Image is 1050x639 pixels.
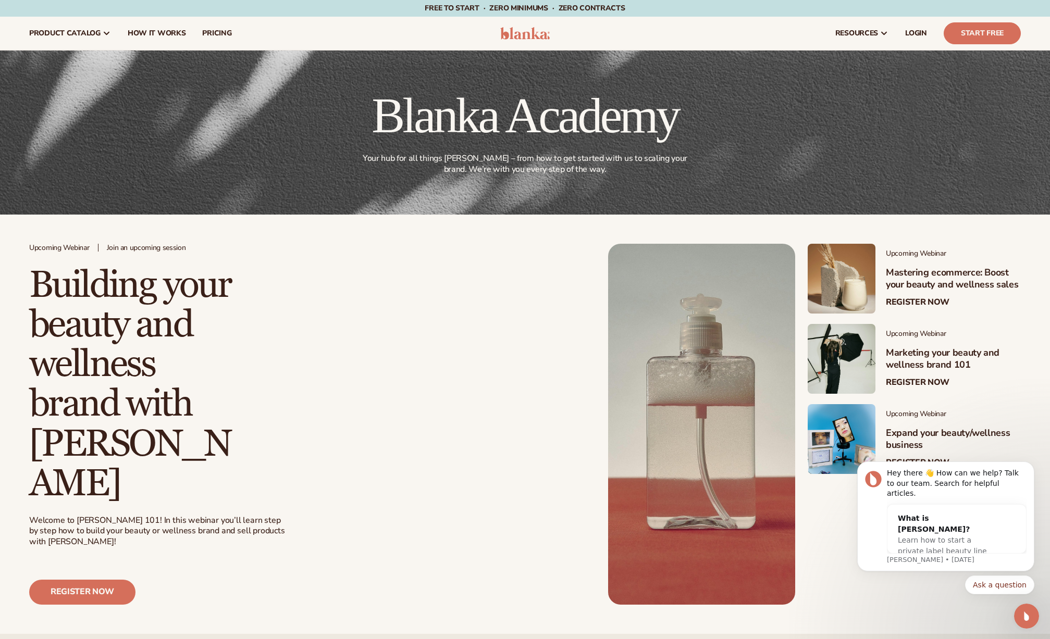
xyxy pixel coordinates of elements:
[107,244,186,253] span: Join an upcoming session
[886,267,1021,291] h3: Mastering ecommerce: Boost your beauty and wellness sales
[29,515,287,547] div: Welcome to [PERSON_NAME] 101! In this webinar you’ll learn step by step how to build your beauty ...
[886,378,949,387] a: Register Now
[357,91,694,141] h1: Blanka Academy
[842,437,1050,611] iframe: Intercom notifications message
[29,29,101,37] span: product catalog
[886,330,1021,339] span: Upcoming Webinar
[827,17,897,50] a: resources
[128,29,186,37] span: How It Works
[29,580,135,605] a: Register now
[359,153,691,175] p: Your hub for all things [PERSON_NAME] – from how to get started with us to scaling your brand. We...
[886,427,1021,452] h3: Expand your beauty/wellness business
[425,3,625,13] span: Free to start · ZERO minimums · ZERO contracts
[897,17,935,50] a: LOGIN
[29,266,238,503] h2: Building your beauty and wellness brand with [PERSON_NAME]
[944,22,1021,44] a: Start Free
[119,17,194,50] a: How It Works
[500,27,550,40] img: logo
[886,297,949,307] a: Register Now
[21,17,119,50] a: product catalog
[886,249,1021,258] span: Upcoming Webinar
[29,244,90,253] span: Upcoming Webinar
[886,410,1021,419] span: Upcoming Webinar
[905,29,927,37] span: LOGIN
[194,17,240,50] a: pricing
[886,347,1021,371] h3: Marketing your beauty and wellness brand 101
[202,29,231,37] span: pricing
[1014,604,1039,629] iframe: Intercom live chat
[835,29,878,37] span: resources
